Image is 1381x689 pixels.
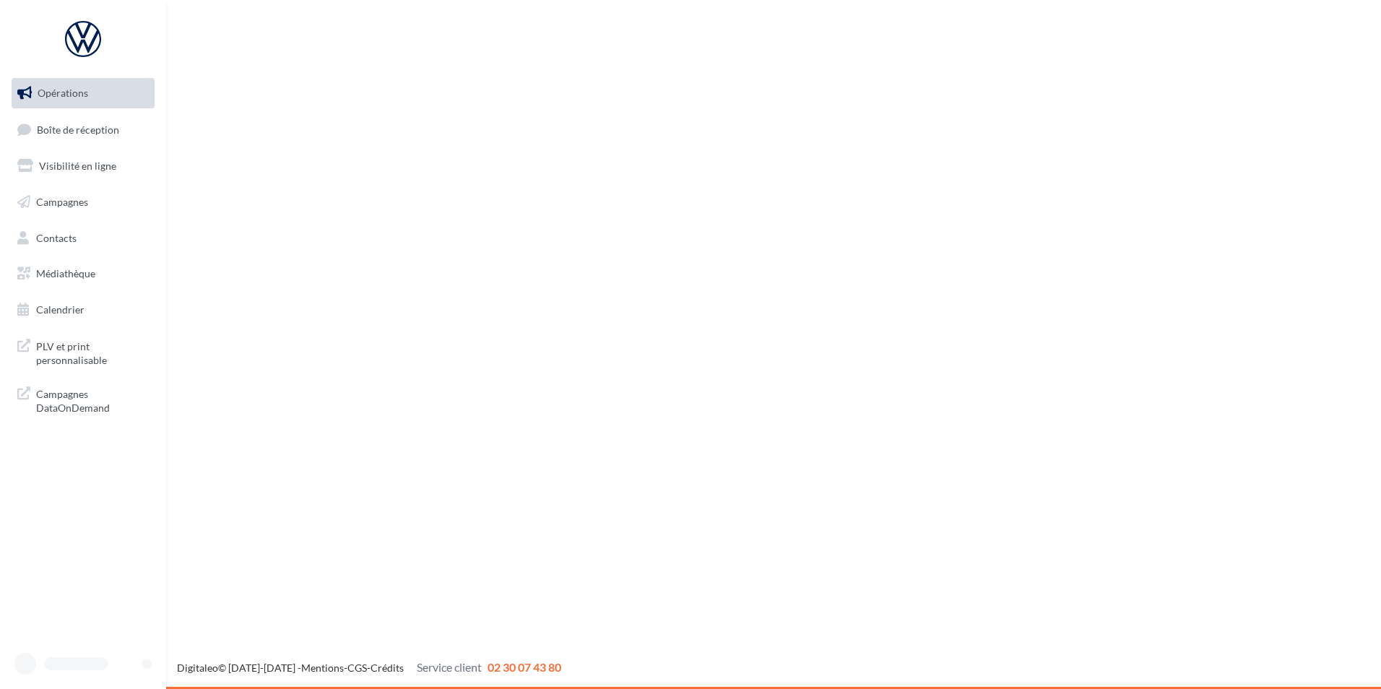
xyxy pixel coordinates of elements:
span: Médiathèque [36,267,95,279]
span: 02 30 07 43 80 [488,660,561,674]
span: © [DATE]-[DATE] - - - [177,662,561,674]
a: PLV et print personnalisable [9,331,157,373]
span: Boîte de réception [37,123,119,135]
span: Campagnes [36,196,88,208]
a: CGS [347,662,367,674]
span: Contacts [36,231,77,243]
a: Campagnes [9,187,157,217]
span: PLV et print personnalisable [36,337,149,368]
a: Médiathèque [9,259,157,289]
a: Mentions [301,662,344,674]
span: Campagnes DataOnDemand [36,384,149,415]
a: Campagnes DataOnDemand [9,378,157,421]
span: Calendrier [36,303,85,316]
a: Opérations [9,78,157,108]
a: Calendrier [9,295,157,325]
a: Contacts [9,223,157,253]
span: Visibilité en ligne [39,160,116,172]
span: Opérations [38,87,88,99]
a: Visibilité en ligne [9,151,157,181]
a: Digitaleo [177,662,218,674]
span: Service client [417,660,482,674]
a: Crédits [371,662,404,674]
a: Boîte de réception [9,114,157,145]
